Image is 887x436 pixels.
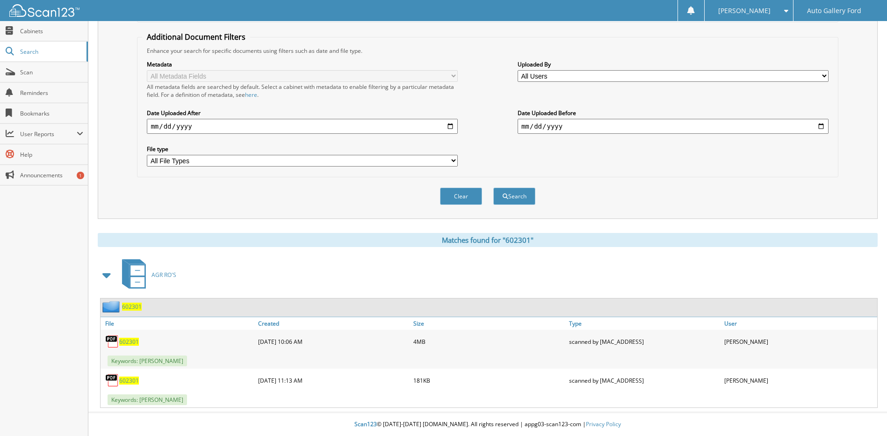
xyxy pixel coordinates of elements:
div: scanned by [MAC_ADDRESS] [567,332,722,351]
div: 181KB [411,371,566,390]
div: scanned by [MAC_ADDRESS] [567,371,722,390]
legend: Additional Document Filters [142,32,250,42]
img: scan123-logo-white.svg [9,4,79,17]
label: File type [147,145,458,153]
input: start [147,119,458,134]
label: Date Uploaded After [147,109,458,117]
button: Search [493,188,535,205]
span: Search [20,48,82,56]
div: 4MB [411,332,566,351]
a: File [101,317,256,330]
a: User [722,317,877,330]
a: 602301 [119,338,139,346]
span: Scan [20,68,83,76]
span: Bookmarks [20,109,83,117]
span: Announcements [20,171,83,179]
a: 602301 [119,377,139,385]
a: here [245,91,257,99]
iframe: Chat Widget [840,391,887,436]
span: User Reports [20,130,77,138]
div: [PERSON_NAME] [722,371,877,390]
a: 602301 [122,303,142,311]
div: © [DATE]-[DATE] [DOMAIN_NAME]. All rights reserved | appg03-scan123-com | [88,413,887,436]
span: [PERSON_NAME] [718,8,771,14]
span: Keywords: [PERSON_NAME] [108,394,187,405]
img: folder2.png [102,301,122,312]
span: Help [20,151,83,159]
img: PDF.png [105,334,119,349]
div: [DATE] 11:13 AM [256,371,411,390]
span: Cabinets [20,27,83,35]
a: Size [411,317,566,330]
span: Auto Gallery Ford [807,8,861,14]
div: 1 [77,172,84,179]
img: PDF.png [105,373,119,387]
span: Scan123 [354,420,377,428]
span: Keywords: [PERSON_NAME] [108,356,187,366]
a: Privacy Policy [586,420,621,428]
div: Matches found for "602301" [98,233,878,247]
a: Type [567,317,722,330]
label: Date Uploaded Before [518,109,829,117]
a: Created [256,317,411,330]
div: Enhance your search for specific documents using filters such as date and file type. [142,47,833,55]
div: All metadata fields are searched by default. Select a cabinet with metadata to enable filtering b... [147,83,458,99]
label: Uploaded By [518,60,829,68]
a: AGR RO'S [116,256,176,293]
button: Clear [440,188,482,205]
span: AGR RO'S [151,271,176,279]
label: Metadata [147,60,458,68]
div: [DATE] 10:06 AM [256,332,411,351]
span: Reminders [20,89,83,97]
input: end [518,119,829,134]
div: [PERSON_NAME] [722,332,877,351]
